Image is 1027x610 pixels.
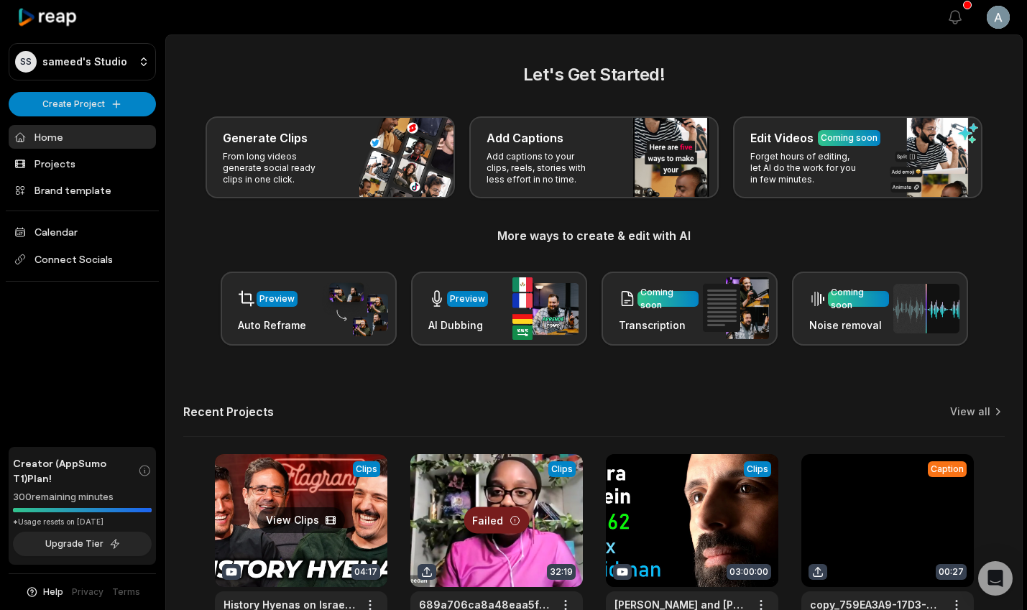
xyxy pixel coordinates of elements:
[512,277,579,340] img: ai_dubbing.png
[223,129,308,147] h3: Generate Clips
[640,286,696,312] div: Coming soon
[183,405,274,419] h2: Recent Projects
[13,517,152,527] div: *Usage resets on [DATE]
[703,277,769,339] img: transcription.png
[9,178,156,202] a: Brand template
[13,532,152,556] button: Upgrade Tier
[43,586,63,599] span: Help
[9,125,156,149] a: Home
[183,227,1005,244] h3: More ways to create & edit with AI
[25,586,63,599] button: Help
[42,55,127,68] p: sameed's Studio
[13,490,152,504] div: 300 remaining minutes
[950,405,990,419] a: View all
[750,151,862,185] p: Forget hours of editing, let AI do the work for you in few minutes.
[9,92,156,116] button: Create Project
[112,586,140,599] a: Terms
[487,129,563,147] h3: Add Captions
[72,586,103,599] a: Privacy
[831,286,886,312] div: Coming soon
[750,129,814,147] h3: Edit Videos
[9,246,156,272] span: Connect Socials
[9,152,156,175] a: Projects
[322,281,388,337] img: auto_reframe.png
[238,318,306,333] h3: Auto Reframe
[487,151,598,185] p: Add captions to your clips, reels, stories with less effort in no time.
[13,456,138,486] span: Creator (AppSumo T1) Plan!
[183,62,1005,88] h2: Let's Get Started!
[809,318,889,333] h3: Noise removal
[450,292,485,305] div: Preview
[15,51,37,73] div: SS
[978,561,1013,596] div: Open Intercom Messenger
[821,131,878,144] div: Coming soon
[428,318,488,333] h3: AI Dubbing
[223,151,334,185] p: From long videos generate social ready clips in one click.
[893,284,959,333] img: noise_removal.png
[259,292,295,305] div: Preview
[619,318,699,333] h3: Transcription
[9,220,156,244] a: Calendar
